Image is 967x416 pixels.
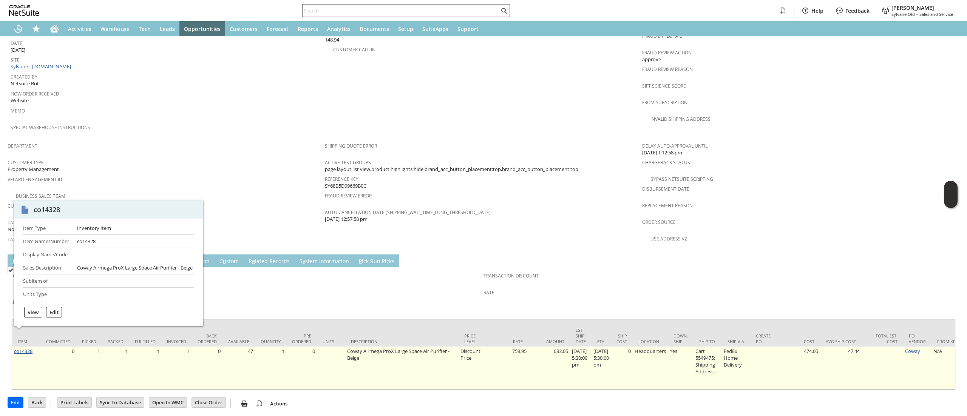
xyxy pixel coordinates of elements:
[355,21,394,36] a: Documents
[638,339,662,344] div: Location
[325,159,371,166] a: Active Test Groups
[642,49,692,56] a: Fraud Review Action
[46,307,62,317] button: Edit
[323,339,340,344] div: Units
[13,299,40,305] a: Promotion
[32,24,41,33] svg: Shortcuts
[8,398,23,407] input: Edit
[68,25,91,32] span: Activities
[616,333,627,344] div: Ship Cost
[63,21,96,36] a: Activities
[198,333,217,344] div: Back Ordered
[418,21,453,36] a: SuiteApps
[292,333,311,344] div: Pre Ordered
[360,25,389,32] span: Documents
[674,333,688,344] div: Down. Ship
[499,6,508,15] svg: Search
[642,33,682,39] a: Fraud E4F Detail
[487,347,528,390] td: 758.95
[23,251,71,258] div: Display Name/Code
[11,97,29,104] span: Website
[11,40,22,46] a: Date
[8,267,14,273] img: Checked
[333,46,375,53] a: Customer Call-in
[77,264,193,271] div: Coway Airmega ProX Large Space Air Purifier - Beige
[8,176,62,183] a: Velaro Engagement ID
[8,226,34,233] span: NotExempt
[11,74,37,80] a: Created By
[149,398,187,407] input: Open In WMC
[23,225,71,231] div: Item Type
[576,327,586,344] div: Est. Ship Date
[327,25,351,32] span: Analytics
[34,205,60,214] div: co14328
[9,5,39,16] svg: logo
[398,25,413,32] span: Setup
[45,21,63,36] a: Home
[298,257,351,266] a: System Information
[779,347,820,390] td: 474.05
[493,339,523,344] div: Rate
[325,193,372,199] a: Fraud Review Error
[161,347,192,390] td: 1
[14,24,23,33] svg: Recent Records
[96,21,134,36] a: Warehouse
[946,256,955,265] a: Unrolled view on
[28,398,46,407] input: Back
[11,57,20,63] a: Site
[11,80,39,87] span: Netsuite Bot
[905,348,920,354] a: Coway
[325,176,358,182] a: Reference Key
[642,143,707,149] a: Delay Auto-Approval Until
[28,309,39,316] label: View
[867,333,897,344] div: Total Est. Cost
[668,347,694,390] td: Yes
[179,21,225,36] a: Opportunities
[303,257,305,265] span: y
[40,347,76,390] td: 0
[694,347,722,390] td: Cart 5549475: Shipping Address
[811,7,823,14] label: Help
[97,398,144,407] input: Sync To Database
[357,257,396,266] a: Pick Run Picks
[916,11,918,17] span: -
[11,63,73,70] a: Sylvane - [DOMAIN_NAME]
[325,216,368,223] span: [DATE] 12:57:58 pm
[286,347,317,390] td: 0
[464,333,481,344] div: Price Level
[24,307,42,317] button: View
[650,176,713,182] a: Bypass NetSuite Scripting
[534,339,564,344] div: Amount
[100,25,130,32] span: Warehouse
[160,25,175,32] span: Leads
[167,339,186,344] div: Invoiced
[642,149,682,156] span: [DATE] 1:12:58 pm
[483,273,539,279] a: Transaction Discount
[46,339,71,344] div: Committed
[23,264,71,271] div: Sales Description
[155,21,179,36] a: Leads
[642,99,687,106] a: From Subscription
[228,339,249,344] div: Available
[642,186,689,192] a: Disbursement Date
[222,347,255,390] td: 47
[325,209,491,216] a: Auto Cancellation Date (shipping_wait_time_long_threshold_date)
[756,333,773,344] div: Create PO
[77,238,96,245] div: co14328
[255,399,264,408] img: add-record.svg
[57,398,91,407] input: Print Labels
[944,181,958,208] iframe: Click here to launch Oracle Guided Learning Help Panel
[11,46,25,54] span: [DATE]
[642,66,693,72] a: Fraud Review Reason
[325,166,578,173] span: page layout:list view,product highlights:hide,brand_acc_button_placement:top,brand_acc_button_pla...
[18,339,35,344] div: Item
[642,56,661,63] span: approve
[252,257,255,265] span: e
[192,398,226,407] input: Close Order
[27,21,45,36] div: Shortcuts
[13,273,46,279] a: Coupon Code
[23,238,71,245] div: Item Name/Number
[9,21,27,36] a: Recent Records
[394,21,418,36] a: Setup
[633,347,668,390] td: Headquarters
